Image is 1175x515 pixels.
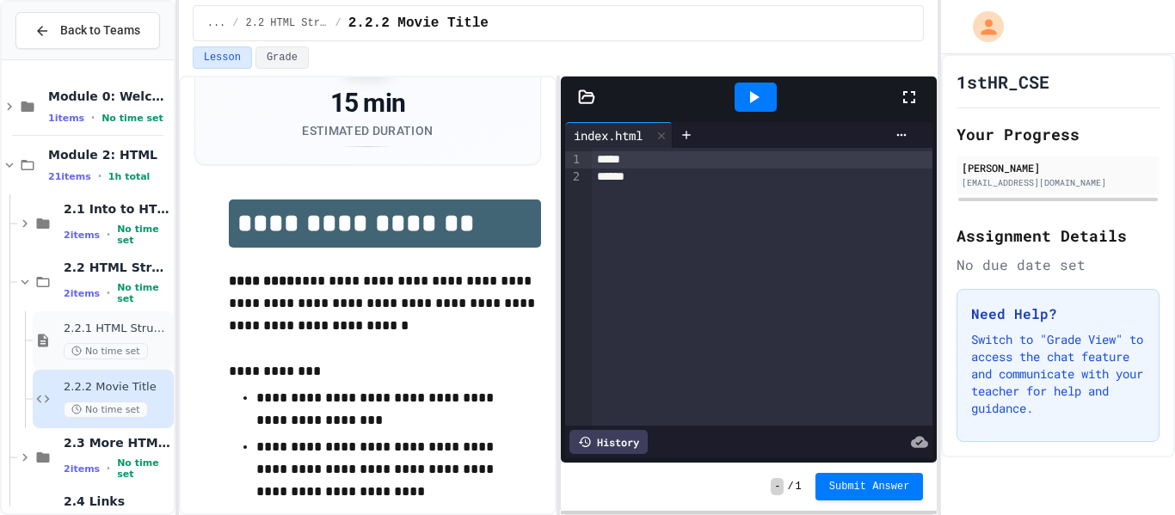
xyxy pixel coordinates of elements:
span: No time set [102,113,163,124]
span: • [107,286,110,300]
span: 21 items [48,171,91,182]
span: Module 0: Welcome to Web Development [48,89,170,104]
span: 2.2 HTML Structure [64,260,170,275]
span: No time set [117,282,170,304]
div: index.html [565,126,651,144]
div: 15 min [302,88,433,119]
span: 2.4 Links [64,494,170,509]
span: No time set [64,343,148,359]
span: • [107,228,110,242]
h2: Assignment Details [957,224,1160,248]
h2: Your Progress [957,122,1160,146]
span: - [771,478,784,495]
div: 2 [565,169,582,186]
button: Submit Answer [815,473,924,500]
span: 2.2.2 Movie Title [348,13,489,34]
span: / [787,480,793,494]
span: Back to Teams [60,21,140,40]
div: [EMAIL_ADDRESS][DOMAIN_NAME] [962,176,1154,189]
p: Switch to "Grade View" to access the chat feature and communicate with your teacher for help and ... [971,331,1145,417]
span: • [107,462,110,475]
span: 1h total [108,171,151,182]
span: ... [207,16,226,30]
div: index.html [565,122,673,148]
div: My Account [955,7,1008,46]
div: 1 [565,151,582,169]
span: 2.1 Into to HTML [64,201,170,217]
span: 2.3 More HTML tags [64,435,170,451]
span: No time set [117,457,170,480]
span: 2 items [64,230,100,241]
span: 2 items [64,463,100,475]
span: / [232,16,238,30]
div: History [569,430,648,454]
span: • [98,169,102,183]
span: 2 items [64,288,100,299]
span: Submit Answer [829,480,910,494]
span: 1 [796,480,802,494]
span: No time set [117,224,170,246]
span: 2.2.2 Movie Title [64,380,170,395]
div: Estimated Duration [302,122,433,139]
span: 1 items [48,113,84,124]
button: Lesson [193,46,252,69]
span: No time set [64,402,148,418]
h1: 1stHR_CSE [957,70,1049,94]
span: 2.2 HTML Structure [246,16,329,30]
div: [PERSON_NAME] [962,160,1154,175]
button: Back to Teams [15,12,160,49]
span: 2.2.1 HTML Structure [64,322,170,336]
span: • [91,111,95,125]
button: Grade [255,46,309,69]
span: Module 2: HTML [48,147,170,162]
div: No due date set [957,254,1160,275]
h3: Need Help? [971,303,1145,324]
span: / [335,16,341,30]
